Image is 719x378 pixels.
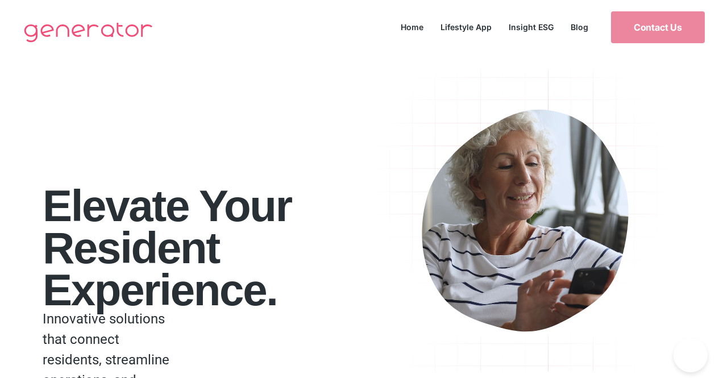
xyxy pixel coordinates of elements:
[392,19,597,35] nav: Menu
[562,19,597,35] a: Blog
[674,338,708,372] iframe: Toggle Customer Support
[634,23,682,32] span: Contact Us
[611,11,705,43] a: Contact Us
[500,19,562,35] a: Insight ESG
[432,19,500,35] a: Lifestyle App
[392,19,432,35] a: Home
[43,185,363,311] h1: Elevate your Resident Experience.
